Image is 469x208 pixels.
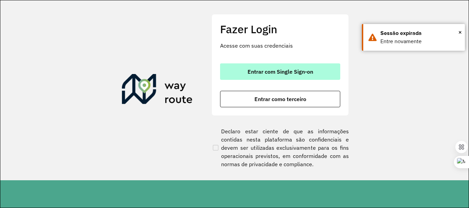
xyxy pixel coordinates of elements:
div: Sessão expirada [380,29,460,37]
h2: Fazer Login [220,23,340,36]
label: Declaro estar ciente de que as informações contidas nesta plataforma são confidenciais e devem se... [211,127,349,168]
img: Roteirizador AmbevTech [122,74,193,107]
button: button [220,91,340,107]
div: Entre novamente [380,37,460,46]
button: Close [458,27,462,37]
span: Entrar como terceiro [254,96,306,102]
span: Entrar com Single Sign-on [248,69,313,74]
span: × [458,27,462,37]
p: Acesse com suas credenciais [220,41,340,50]
button: button [220,63,340,80]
